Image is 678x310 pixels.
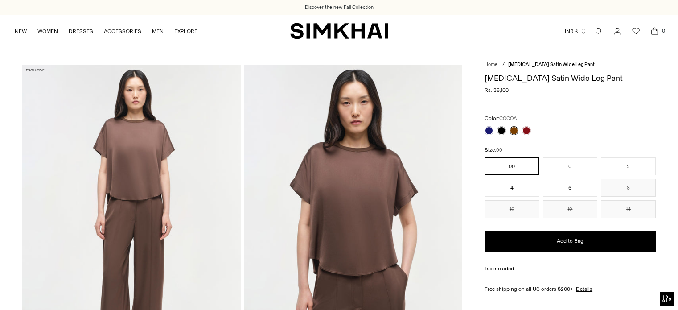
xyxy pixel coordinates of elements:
[576,285,592,293] a: Details
[608,22,626,40] a: Go to the account page
[508,62,595,67] span: [MEDICAL_DATA] Satin Wide Leg Pant
[290,22,388,40] a: SIMKHAI
[305,4,374,11] a: Discover the new Fall Collection
[565,21,587,41] button: INR ₹
[485,114,517,123] label: Color:
[496,147,502,153] span: 00
[543,179,598,197] button: 6
[485,285,656,293] div: Free shipping on all US orders $200+
[499,116,517,121] span: COCOA
[485,74,656,82] h1: [MEDICAL_DATA] Satin Wide Leg Pant
[485,157,539,175] button: 00
[485,146,502,154] label: Size:
[37,21,58,41] a: WOMEN
[659,27,667,35] span: 0
[502,61,505,69] div: /
[590,22,608,40] a: Open search modal
[543,200,598,218] button: 12
[485,179,539,197] button: 4
[15,21,27,41] a: NEW
[485,61,656,69] nav: breadcrumbs
[646,22,664,40] a: Open cart modal
[104,21,141,41] a: ACCESSORIES
[601,200,656,218] button: 14
[485,231,656,252] button: Add to Bag
[557,237,583,245] span: Add to Bag
[627,22,645,40] a: Wishlist
[69,21,93,41] a: DRESSES
[601,157,656,175] button: 2
[485,86,509,94] span: Rs. 36,100
[174,21,197,41] a: EXPLORE
[152,21,164,41] a: MEN
[543,157,598,175] button: 0
[601,179,656,197] button: 8
[485,200,539,218] button: 10
[485,62,497,67] a: Home
[485,265,656,273] div: Tax included.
